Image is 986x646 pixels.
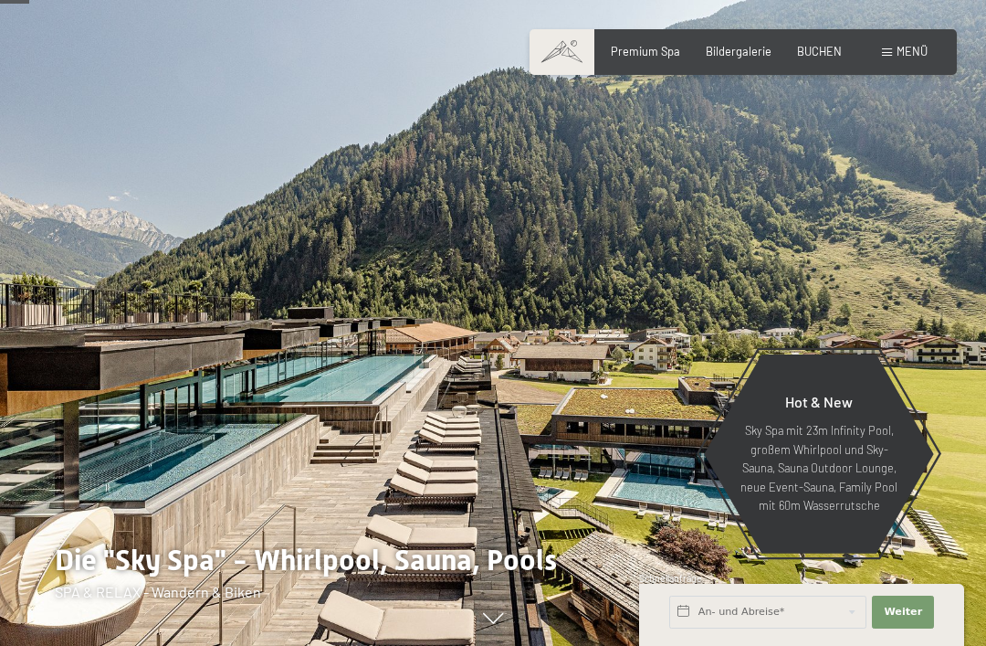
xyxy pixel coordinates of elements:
[797,44,842,58] a: BUCHEN
[897,44,928,58] span: Menü
[872,596,934,629] button: Weiter
[739,421,898,514] p: Sky Spa mit 23m Infinity Pool, großem Whirlpool und Sky-Sauna, Sauna Outdoor Lounge, neue Event-S...
[611,44,680,58] a: Premium Spa
[884,605,922,620] span: Weiter
[785,393,853,410] span: Hot & New
[706,44,771,58] a: Bildergalerie
[639,573,702,584] span: Schnellanfrage
[703,354,935,555] a: Hot & New Sky Spa mit 23m Infinity Pool, großem Whirlpool und Sky-Sauna, Sauna Outdoor Lounge, ne...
